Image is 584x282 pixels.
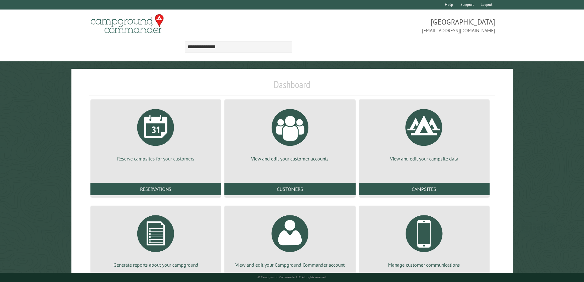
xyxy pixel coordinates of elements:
[232,104,348,162] a: View and edit your customer accounts
[98,155,214,162] p: Reserve campsites for your customers
[89,79,495,95] h1: Dashboard
[366,261,482,268] p: Manage customer communications
[90,183,221,195] a: Reservations
[232,155,348,162] p: View and edit your customer accounts
[359,183,490,195] a: Campsites
[232,211,348,268] a: View and edit your Campground Commander account
[232,261,348,268] p: View and edit your Campground Commander account
[292,17,495,34] span: [GEOGRAPHIC_DATA] [EMAIL_ADDRESS][DOMAIN_NAME]
[366,104,482,162] a: View and edit your campsite data
[98,261,214,268] p: Generate reports about your campground
[98,211,214,268] a: Generate reports about your campground
[224,183,355,195] a: Customers
[98,104,214,162] a: Reserve campsites for your customers
[366,155,482,162] p: View and edit your campsite data
[258,275,327,279] small: © Campground Commander LLC. All rights reserved.
[366,211,482,268] a: Manage customer communications
[89,12,166,36] img: Campground Commander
